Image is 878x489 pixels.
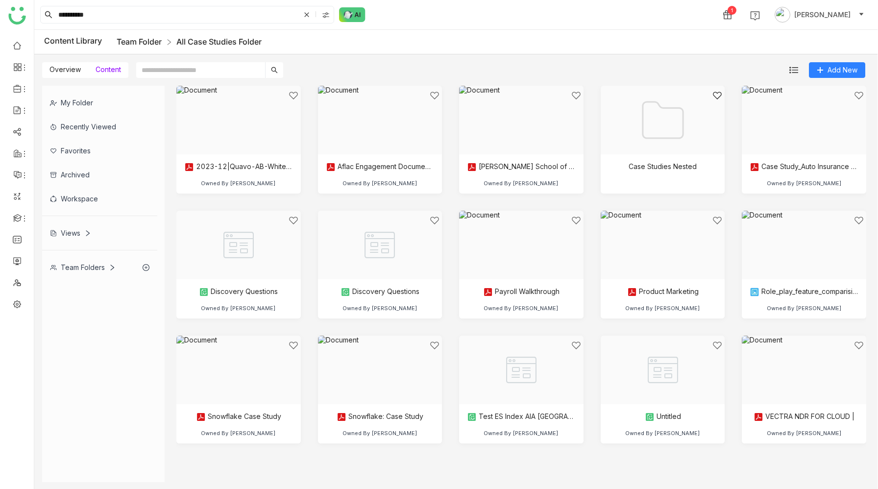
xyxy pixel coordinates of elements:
div: Owned By [PERSON_NAME] [342,430,417,437]
img: Document [459,86,584,154]
span: Add New [828,65,857,75]
img: paper.svg [645,412,655,422]
div: Owned By [PERSON_NAME] [625,430,700,437]
div: Untitled [645,412,681,422]
img: ask-buddy-normal.svg [339,7,366,22]
img: pdf.svg [483,287,493,297]
div: VECTRA NDR FOR CLOUD | [754,412,854,422]
img: pdf.svg [196,412,206,422]
img: help.svg [750,11,760,21]
div: Team Folders [50,263,116,271]
img: paper.svg [199,287,209,297]
div: Snowflake Case Study [196,412,281,422]
div: Owned By [PERSON_NAME] [342,180,417,187]
div: Views [50,229,91,237]
img: Folder [638,96,687,145]
div: Owned By [PERSON_NAME] [625,305,700,312]
div: Archived [42,163,157,187]
div: Case Studies Nested [629,162,697,171]
div: Recently Viewed [42,115,157,139]
div: Owned By [PERSON_NAME] [201,305,276,312]
img: pdf.svg [467,162,477,172]
span: [PERSON_NAME] [794,9,851,20]
img: pdf.svg [754,412,763,422]
img: list.svg [789,66,798,74]
div: 2023-12|Quavo-AB-Whitepaper-Rebranded.pdf [184,162,293,172]
a: Team Folder [117,37,162,47]
img: Paper [176,211,301,279]
button: [PERSON_NAME] [773,7,866,23]
div: Discovery Questions [341,287,419,297]
div: 1 [728,6,736,15]
div: My Folder [42,91,157,115]
img: paper.svg [341,287,350,297]
img: Document [459,211,584,279]
div: Content Library [44,36,262,48]
img: png.svg [750,287,759,297]
img: avatar [775,7,790,23]
div: Product Marketing [627,287,699,297]
img: Document [742,336,866,404]
div: Payroll Walkthrough [483,287,560,297]
span: Content [96,65,121,73]
div: Owned By [PERSON_NAME] [767,430,842,437]
img: Document [176,336,301,404]
img: search-type.svg [322,11,330,19]
img: Paper [318,211,442,279]
div: Owned By [PERSON_NAME] [484,180,559,187]
img: Document [601,211,725,279]
img: Document [318,86,442,154]
a: All Case Studies Folder [176,37,262,47]
button: Add New [809,62,865,78]
div: Discovery Questions [199,287,278,297]
div: Favorites [42,139,157,163]
img: Document [742,86,866,154]
img: pdf.svg [627,287,637,297]
div: Owned By [PERSON_NAME] [342,305,417,312]
img: paper.svg [467,412,477,422]
div: Owned By [PERSON_NAME] [767,305,842,312]
div: Owned By [PERSON_NAME] [201,180,276,187]
div: Workspace [42,187,157,211]
img: Document [176,86,301,154]
img: pdf.svg [326,162,336,172]
div: Owned By [PERSON_NAME] [767,180,842,187]
img: Paper [601,336,725,404]
div: Snowflake: Case Study [337,412,423,422]
div: [PERSON_NAME] School of Culinary Arts | O2C ? Peyton Platform Team Lead [467,162,576,172]
div: Test ES Index AIA [GEOGRAPHIC_DATA] [467,412,576,422]
div: Case Study_Auto Insurance Leader [750,162,858,172]
div: Owned By [PERSON_NAME] [201,430,276,437]
div: Owned By [PERSON_NAME] [484,430,559,437]
div: Aflac Engagement Documents | Alphabet [326,162,435,172]
img: pdf.svg [750,162,759,172]
img: logo [8,7,26,24]
img: pdf.svg [184,162,194,172]
span: Overview [49,65,81,73]
img: pdf.svg [337,412,346,422]
img: Document [742,211,866,279]
img: Paper [459,336,584,404]
div: Owned By [PERSON_NAME] [484,305,559,312]
div: Role_play_feature_comparision [750,287,858,297]
img: Document [318,336,442,404]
